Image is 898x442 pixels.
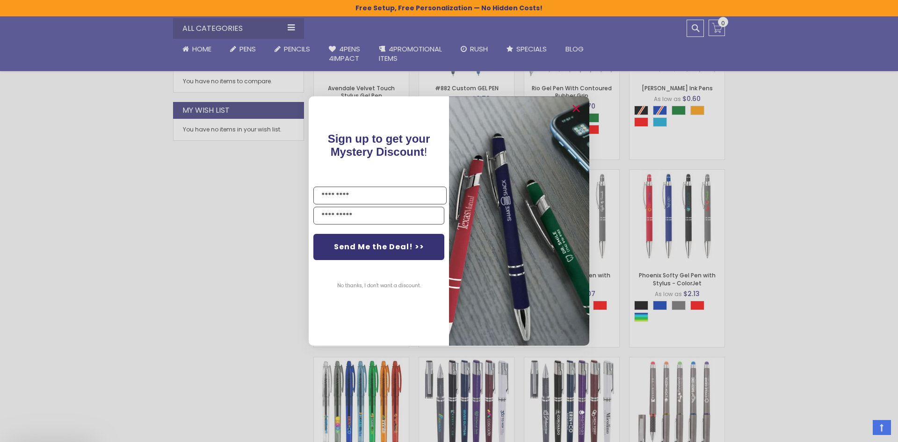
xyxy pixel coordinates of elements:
[313,234,444,260] button: Send Me the Deal! >>
[569,101,584,116] button: Close dialog
[328,132,430,158] span: Sign up to get your Mystery Discount
[328,132,430,158] span: !
[333,274,426,297] button: No thanks, I don't want a discount.
[449,96,589,346] img: pop-up-image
